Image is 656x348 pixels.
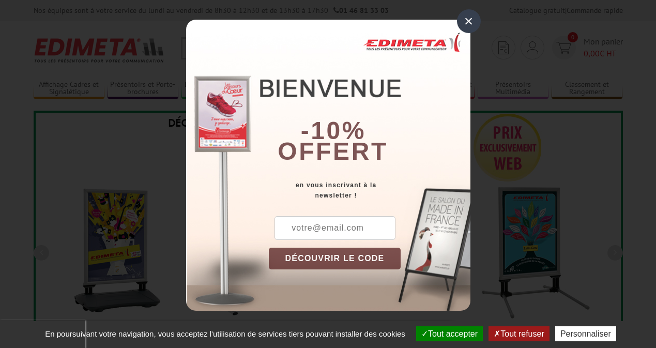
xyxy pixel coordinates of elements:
[269,180,470,201] div: en vous inscrivant à la newsletter !
[416,326,483,341] button: Tout accepter
[278,138,388,165] font: offert
[489,326,549,341] button: Tout refuser
[301,117,366,144] b: -10%
[40,329,410,338] span: En poursuivant votre navigation, vous acceptez l'utilisation de services tiers pouvant installer ...
[555,326,616,341] button: Personnaliser (fenêtre modale)
[269,248,401,269] button: DÉCOUVRIR LE CODE
[457,9,481,33] div: ×
[274,216,395,240] input: votre@email.com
